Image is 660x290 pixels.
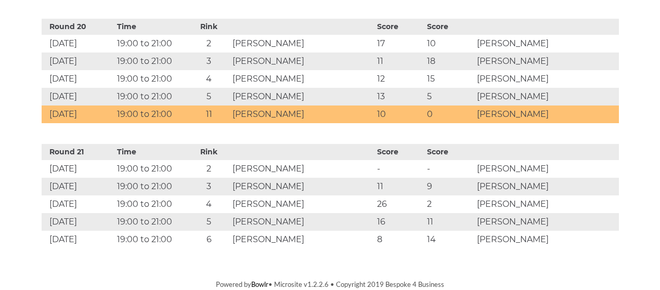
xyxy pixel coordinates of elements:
[188,106,230,123] td: 11
[374,70,424,88] td: 12
[424,195,474,213] td: 2
[474,213,619,231] td: [PERSON_NAME]
[374,160,424,178] td: -
[230,178,374,195] td: [PERSON_NAME]
[42,160,115,178] td: [DATE]
[230,70,374,88] td: [PERSON_NAME]
[424,178,474,195] td: 9
[374,213,424,231] td: 16
[374,88,424,106] td: 13
[188,160,230,178] td: 2
[188,88,230,106] td: 5
[424,231,474,248] td: 14
[188,52,230,70] td: 3
[374,144,424,160] th: Score
[188,231,230,248] td: 6
[216,280,444,288] span: Powered by • Microsite v1.2.2.6 • Copyright 2019 Bespoke 4 Business
[424,213,474,231] td: 11
[230,213,374,231] td: [PERSON_NAME]
[424,70,474,88] td: 15
[251,280,268,288] a: Bowlr
[42,35,115,52] td: [DATE]
[42,178,115,195] td: [DATE]
[114,195,188,213] td: 19:00 to 21:00
[374,19,424,35] th: Score
[230,231,374,248] td: [PERSON_NAME]
[474,35,619,52] td: [PERSON_NAME]
[230,88,374,106] td: [PERSON_NAME]
[188,19,230,35] th: Rink
[114,178,188,195] td: 19:00 to 21:00
[424,19,474,35] th: Score
[230,52,374,70] td: [PERSON_NAME]
[42,195,115,213] td: [DATE]
[188,144,230,160] th: Rink
[230,35,374,52] td: [PERSON_NAME]
[474,70,619,88] td: [PERSON_NAME]
[424,88,474,106] td: 5
[42,70,115,88] td: [DATE]
[114,160,188,178] td: 19:00 to 21:00
[188,70,230,88] td: 4
[474,106,619,123] td: [PERSON_NAME]
[474,195,619,213] td: [PERSON_NAME]
[474,231,619,248] td: [PERSON_NAME]
[188,195,230,213] td: 4
[42,144,115,160] th: Round 21
[374,106,424,123] td: 10
[114,70,188,88] td: 19:00 to 21:00
[474,52,619,70] td: [PERSON_NAME]
[114,88,188,106] td: 19:00 to 21:00
[374,231,424,248] td: 8
[42,106,115,123] td: [DATE]
[188,213,230,231] td: 5
[114,106,188,123] td: 19:00 to 21:00
[474,178,619,195] td: [PERSON_NAME]
[374,195,424,213] td: 26
[424,35,474,52] td: 10
[42,52,115,70] td: [DATE]
[188,178,230,195] td: 3
[114,144,188,160] th: Time
[114,19,188,35] th: Time
[230,160,374,178] td: [PERSON_NAME]
[42,213,115,231] td: [DATE]
[42,231,115,248] td: [DATE]
[114,35,188,52] td: 19:00 to 21:00
[230,195,374,213] td: [PERSON_NAME]
[114,52,188,70] td: 19:00 to 21:00
[424,160,474,178] td: -
[188,35,230,52] td: 2
[114,213,188,231] td: 19:00 to 21:00
[424,106,474,123] td: 0
[474,160,619,178] td: [PERSON_NAME]
[114,231,188,248] td: 19:00 to 21:00
[424,52,474,70] td: 18
[42,19,115,35] th: Round 20
[374,178,424,195] td: 11
[42,88,115,106] td: [DATE]
[474,88,619,106] td: [PERSON_NAME]
[374,35,424,52] td: 17
[424,144,474,160] th: Score
[230,106,374,123] td: [PERSON_NAME]
[374,52,424,70] td: 11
